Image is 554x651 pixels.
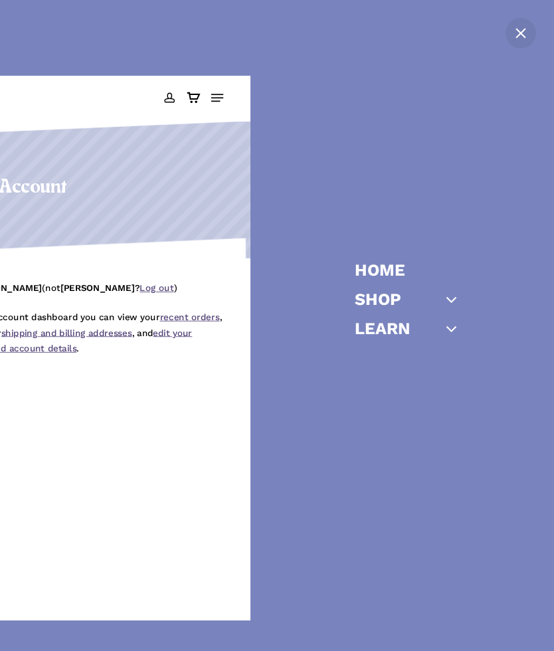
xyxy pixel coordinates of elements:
[355,320,411,337] a: Learn
[211,92,223,104] a: Navigation Menu
[181,81,206,114] a: Cart
[355,291,401,308] a: Shop
[355,262,405,278] a: Home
